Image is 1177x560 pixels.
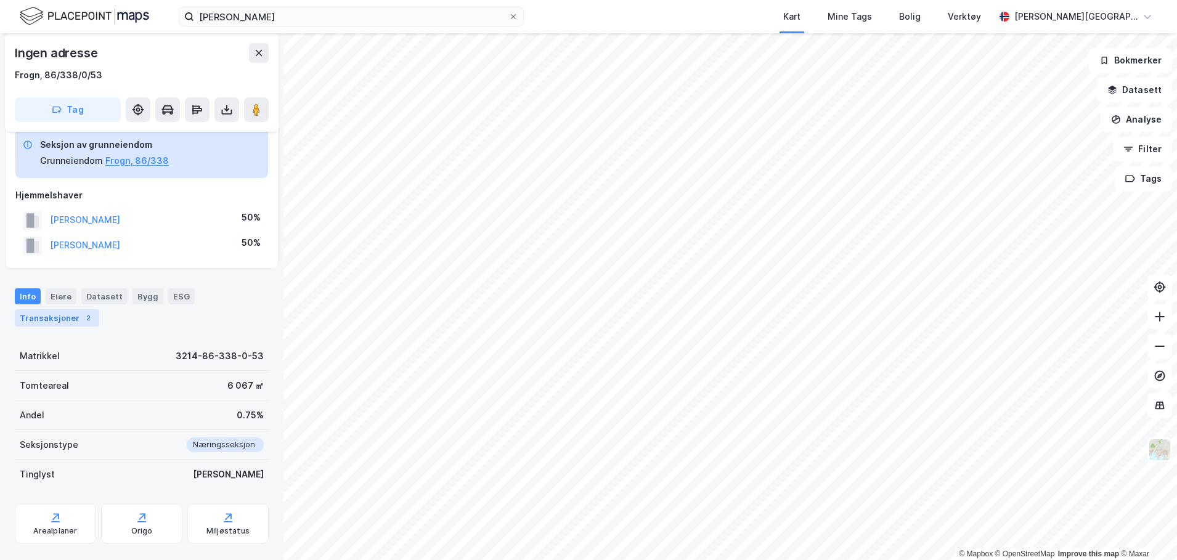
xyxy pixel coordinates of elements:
[105,153,169,168] button: Frogn, 86/338
[20,349,60,363] div: Matrikkel
[15,68,102,83] div: Frogn, 86/338/0/53
[1089,48,1172,73] button: Bokmerker
[20,467,55,482] div: Tinglyst
[206,526,250,536] div: Miljøstatus
[1115,501,1177,560] div: Kontrollprogram for chat
[168,288,195,304] div: ESG
[242,235,261,250] div: 50%
[176,349,264,363] div: 3214-86-338-0-53
[20,6,149,27] img: logo.f888ab2527a4732fd821a326f86c7f29.svg
[82,312,94,324] div: 2
[15,97,121,122] button: Tag
[899,9,921,24] div: Bolig
[1115,166,1172,191] button: Tags
[20,437,78,452] div: Seksjonstype
[1101,107,1172,132] button: Analyse
[1148,438,1171,461] img: Z
[40,153,103,168] div: Grunneiendom
[15,309,99,327] div: Transaksjoner
[15,43,100,63] div: Ingen adresse
[20,378,69,393] div: Tomteareal
[40,137,169,152] div: Seksjon av grunneiendom
[46,288,76,304] div: Eiere
[828,9,872,24] div: Mine Tags
[1014,9,1138,24] div: [PERSON_NAME][GEOGRAPHIC_DATA]
[237,408,264,423] div: 0.75%
[1113,137,1172,161] button: Filter
[15,288,41,304] div: Info
[1097,78,1172,102] button: Datasett
[227,378,264,393] div: 6 067 ㎡
[194,7,508,26] input: Søk på adresse, matrikkel, gårdeiere, leietakere eller personer
[81,288,128,304] div: Datasett
[132,288,163,304] div: Bygg
[15,188,268,203] div: Hjemmelshaver
[131,526,153,536] div: Origo
[948,9,981,24] div: Verktøy
[193,467,264,482] div: [PERSON_NAME]
[783,9,800,24] div: Kart
[995,550,1055,558] a: OpenStreetMap
[1115,501,1177,560] iframe: Chat Widget
[1058,550,1119,558] a: Improve this map
[242,210,261,225] div: 50%
[20,408,44,423] div: Andel
[959,550,993,558] a: Mapbox
[33,526,77,536] div: Arealplaner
